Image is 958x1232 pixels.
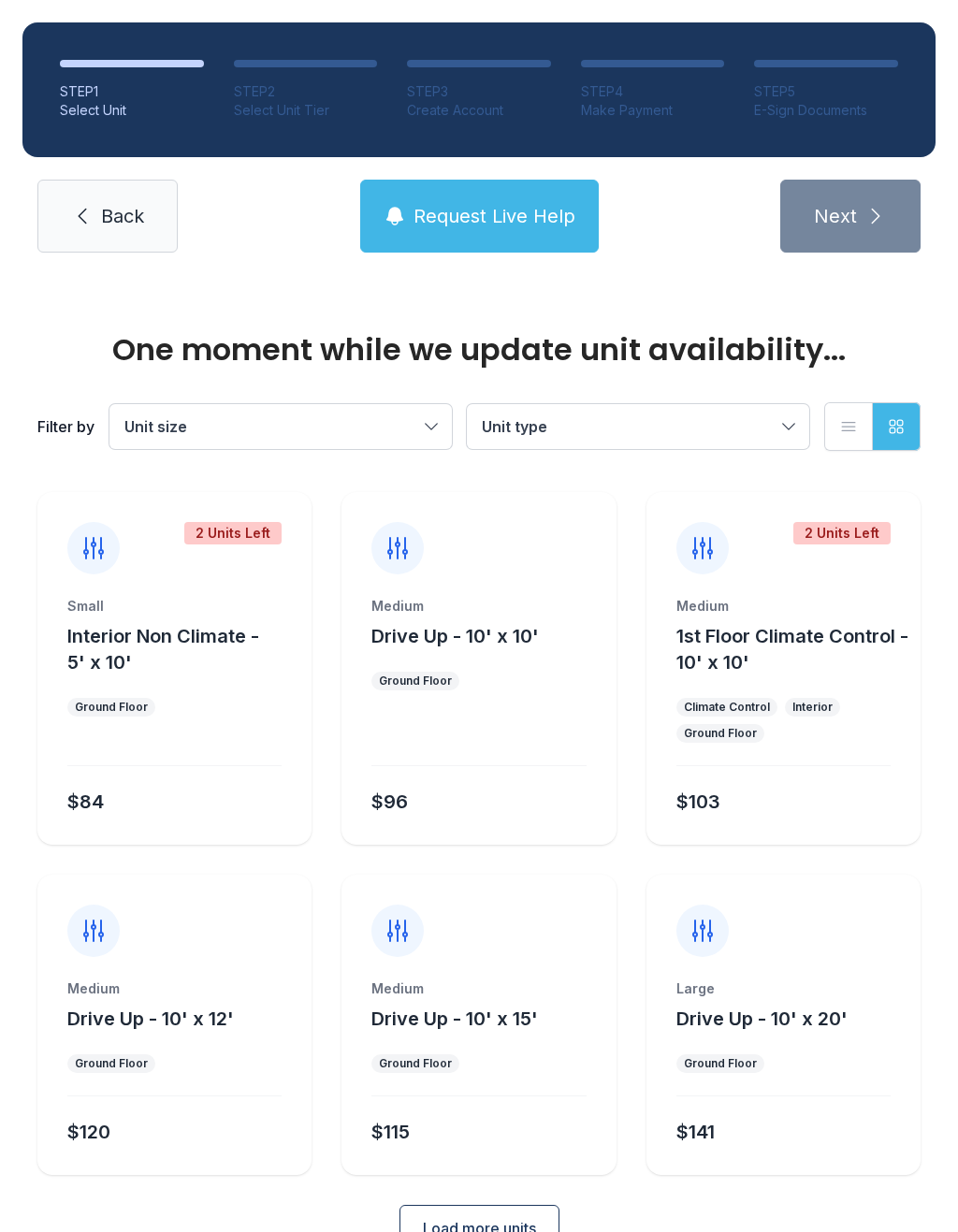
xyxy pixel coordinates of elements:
[371,789,408,815] div: $96
[676,597,891,616] div: Medium
[67,623,304,675] button: Interior Non Climate - 5' x 10'
[467,404,809,449] button: Unit type
[371,1006,538,1032] button: Drive Up - 10' x 15'
[67,789,104,815] div: $84
[407,101,551,120] div: Create Account
[676,625,908,674] span: 1st Floor Climate Control - 10' x 10'
[67,1119,110,1145] div: $120
[793,522,891,544] div: 2 Units Left
[67,1006,234,1032] button: Drive Up - 10' x 12'
[407,82,551,101] div: STEP 3
[754,82,898,101] div: STEP 5
[371,1119,410,1145] div: $115
[67,597,282,616] div: Small
[814,203,857,229] span: Next
[754,101,898,120] div: E-Sign Documents
[60,101,204,120] div: Select Unit
[101,203,144,229] span: Back
[234,82,378,101] div: STEP 2
[234,101,378,120] div: Select Unit Tier
[371,623,539,649] button: Drive Up - 10' x 10'
[676,1119,715,1145] div: $141
[684,726,757,741] div: Ground Floor
[75,1056,148,1071] div: Ground Floor
[676,623,913,675] button: 1st Floor Climate Control - 10' x 10'
[124,417,187,436] span: Unit size
[60,82,204,101] div: STEP 1
[67,625,259,674] span: Interior Non Climate - 5' x 10'
[184,522,282,544] div: 2 Units Left
[414,203,575,229] span: Request Live Help
[676,979,891,998] div: Large
[67,979,282,998] div: Medium
[684,1056,757,1071] div: Ground Floor
[676,1007,848,1030] span: Drive Up - 10' x 20'
[379,674,452,688] div: Ground Floor
[371,597,586,616] div: Medium
[371,979,586,998] div: Medium
[37,415,94,438] div: Filter by
[581,82,725,101] div: STEP 4
[676,789,720,815] div: $103
[482,417,547,436] span: Unit type
[75,700,148,715] div: Ground Floor
[109,404,452,449] button: Unit size
[581,101,725,120] div: Make Payment
[792,700,833,715] div: Interior
[684,700,770,715] div: Climate Control
[676,1006,848,1032] button: Drive Up - 10' x 20'
[67,1007,234,1030] span: Drive Up - 10' x 12'
[37,335,921,365] div: One moment while we update unit availability...
[371,625,539,647] span: Drive Up - 10' x 10'
[379,1056,452,1071] div: Ground Floor
[371,1007,538,1030] span: Drive Up - 10' x 15'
